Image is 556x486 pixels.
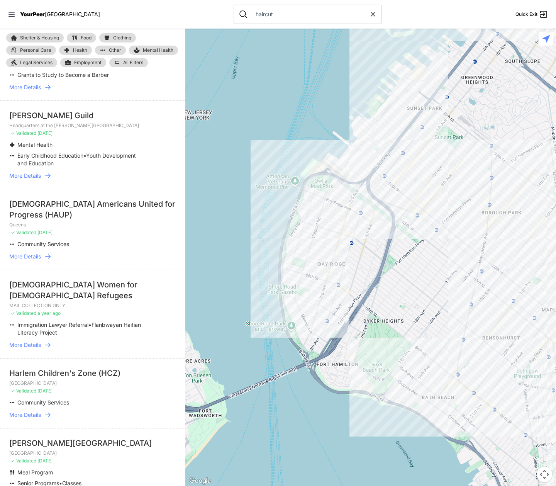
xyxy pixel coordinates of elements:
span: Community Services [17,241,69,247]
span: Legal Services [20,59,53,66]
a: Food [67,33,96,42]
input: Search [251,10,369,18]
span: Meal Program [17,469,53,476]
span: More Details [9,253,41,260]
span: More Details [9,83,41,91]
span: Early Childhood Education [17,152,83,159]
span: Mental Health [17,141,53,148]
button: Map camera controls [537,467,552,482]
span: Mental Health [143,47,173,53]
a: More Details [9,253,176,260]
a: Legal Services [6,58,57,67]
a: Clothing [99,33,136,42]
div: Harlem Children's Zone (HCZ) [9,368,176,379]
span: ✓ Validated [11,458,36,464]
span: Shelter & Housing [20,36,59,40]
div: [DEMOGRAPHIC_DATA] Americans United for Progress (HAUP) [9,199,176,220]
p: Headquarters at the [PERSON_NAME][GEOGRAPHIC_DATA] [9,122,176,129]
span: Other [109,48,121,53]
span: More Details [9,341,41,349]
p: [GEOGRAPHIC_DATA] [9,450,176,456]
a: More Details [9,172,176,180]
span: Personal Care [20,48,51,53]
a: Personal Care [6,46,56,55]
img: Google [187,476,213,486]
span: Quick Exit [515,11,537,17]
div: [DEMOGRAPHIC_DATA] Women for [DEMOGRAPHIC_DATA] Refugees [9,279,176,301]
a: Shelter & Housing [6,33,64,42]
span: Employment [74,59,102,66]
span: Grants to Study to Become a Barber [17,71,109,78]
span: ✓ Validated [11,229,36,235]
span: More Details [9,411,41,419]
span: Immigration Lawyer Referral [17,321,88,328]
a: More Details [9,411,176,419]
a: Quick Exit [515,10,548,19]
span: ✓ Validated [11,388,36,394]
p: [GEOGRAPHIC_DATA] [9,380,176,386]
span: [GEOGRAPHIC_DATA] [45,11,100,17]
span: ✓ Validated [11,130,36,136]
span: • [88,321,92,328]
span: Food [81,36,92,40]
a: Other [95,46,126,55]
a: Employment [60,58,106,67]
a: Mental Health [129,46,178,55]
a: Open this area in Google Maps (opens a new window) [187,476,213,486]
div: [PERSON_NAME] Guild [9,110,176,121]
p: MAIL COLLECTION ONLY [9,302,176,309]
span: [DATE] [37,130,53,136]
span: [DATE] [37,388,53,394]
p: Queens [9,222,176,228]
a: More Details [9,341,176,349]
span: ✓ Validated [11,310,36,316]
a: All Filters [109,58,148,67]
a: Health [59,46,92,55]
a: More Details [9,83,176,91]
span: a year ago [37,310,61,316]
span: Community Services [17,399,69,406]
span: [DATE] [37,229,53,235]
a: YourPeer[GEOGRAPHIC_DATA] [20,12,100,17]
span: YourPeer [20,11,45,17]
span: • [83,152,86,159]
span: Clothing [113,36,131,40]
span: All Filters [123,60,143,65]
div: [PERSON_NAME][GEOGRAPHIC_DATA] [9,438,176,449]
span: [DATE] [37,458,53,464]
span: Health [73,48,87,53]
span: More Details [9,172,41,180]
